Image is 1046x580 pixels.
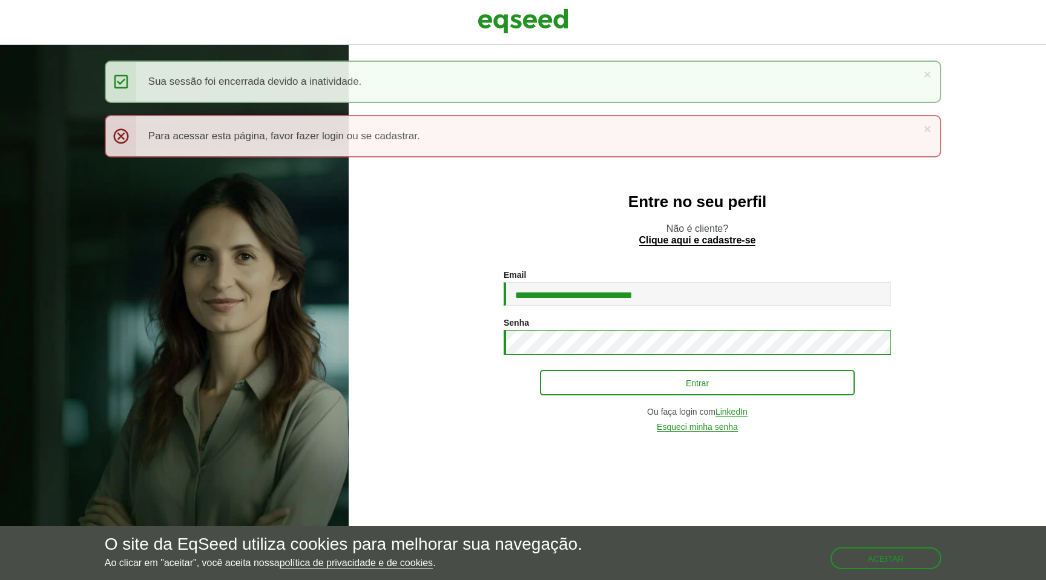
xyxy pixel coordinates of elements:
[924,68,931,81] a: ×
[657,423,738,432] a: Esqueci minha senha
[373,223,1022,246] p: Não é cliente?
[105,115,941,157] div: Para acessar esta página, favor fazer login ou se cadastrar.
[105,557,582,568] p: Ao clicar em "aceitar", você aceita nossa .
[105,535,582,554] h5: O site da EqSeed utiliza cookies para melhorar sua navegação.
[504,318,529,327] label: Senha
[831,547,942,569] button: Aceitar
[924,122,931,135] a: ×
[105,61,941,103] div: Sua sessão foi encerrada devido a inatividade.
[639,236,756,246] a: Clique aqui e cadastre-se
[715,407,748,417] a: LinkedIn
[540,370,855,395] button: Entrar
[478,6,568,36] img: EqSeed Logo
[280,558,433,568] a: política de privacidade e de cookies
[373,193,1022,211] h2: Entre no seu perfil
[504,407,891,417] div: Ou faça login com
[504,271,526,279] label: Email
